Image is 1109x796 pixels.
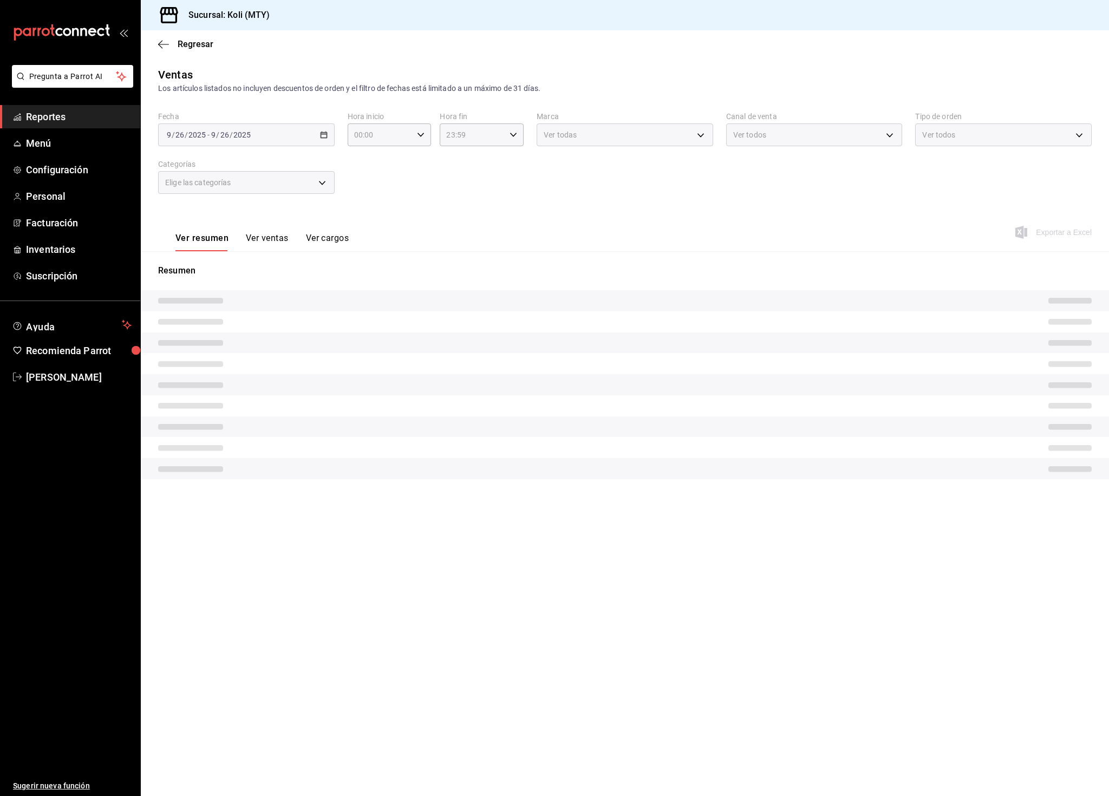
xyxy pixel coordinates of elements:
label: Canal de venta [726,113,903,120]
span: Sugerir nueva función [13,780,132,792]
span: Suscripción [26,269,132,283]
button: Ver ventas [246,233,289,251]
span: Ayuda [26,318,118,331]
button: Regresar [158,39,213,49]
span: Pregunta a Parrot AI [29,71,116,82]
p: Resumen [158,264,1092,277]
label: Hora inicio [348,113,432,120]
label: Categorías [158,160,335,168]
span: Configuración [26,162,132,177]
div: navigation tabs [175,233,349,251]
label: Fecha [158,113,335,120]
input: -- [220,131,230,139]
span: Ver todas [544,129,577,140]
input: -- [211,131,216,139]
label: Marca [537,113,713,120]
span: / [230,131,233,139]
span: Elige las categorías [165,177,231,188]
input: -- [166,131,172,139]
span: Facturación [26,216,132,230]
button: Pregunta a Parrot AI [12,65,133,88]
input: ---- [188,131,206,139]
span: Ver todos [922,129,955,140]
h3: Sucursal: Koli (MTY) [180,9,270,22]
span: Recomienda Parrot [26,343,132,358]
span: Ver todos [733,129,766,140]
a: Pregunta a Parrot AI [8,79,133,90]
span: / [185,131,188,139]
span: [PERSON_NAME] [26,370,132,384]
span: Personal [26,189,132,204]
input: ---- [233,131,251,139]
span: Menú [26,136,132,151]
input: -- [175,131,185,139]
span: - [207,131,210,139]
span: Regresar [178,39,213,49]
button: Ver cargos [306,233,349,251]
span: / [216,131,219,139]
button: Ver resumen [175,233,229,251]
label: Hora fin [440,113,524,120]
label: Tipo de orden [915,113,1092,120]
button: open_drawer_menu [119,28,128,37]
span: Reportes [26,109,132,124]
div: Los artículos listados no incluyen descuentos de orden y el filtro de fechas está limitado a un m... [158,83,1092,94]
span: Inventarios [26,242,132,257]
div: Ventas [158,67,193,83]
span: / [172,131,175,139]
